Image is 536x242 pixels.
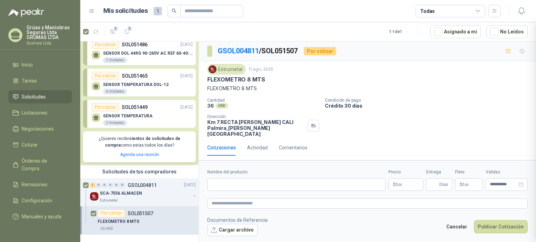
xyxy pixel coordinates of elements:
span: Tareas [22,77,37,85]
span: Inicio [22,61,33,69]
span: Cotizar [22,141,38,149]
span: Licitaciones [22,109,47,117]
a: Solicitudes [8,90,72,103]
span: 1 [154,7,162,15]
a: Tareas [8,74,72,87]
a: Configuración [8,194,72,207]
a: Manuales y ayuda [8,210,72,223]
span: Configuración [22,197,52,204]
h1: Mis solicitudes [103,6,148,16]
a: Inicio [8,58,72,71]
a: Órdenes de Compra [8,154,72,175]
a: Licitaciones [8,106,72,119]
span: Órdenes de Compra [22,157,65,172]
span: search [172,8,177,13]
p: Grumas Ltda. [27,41,72,45]
p: Grúas y Maniobras Seguras Ltda GRUMAS LTDA [27,25,72,40]
img: Logo peakr [8,8,44,17]
span: Solicitudes [22,93,46,101]
a: Remisiones [8,178,72,191]
span: Manuales y ayuda [22,213,61,220]
a: Negociaciones [8,122,72,135]
div: Todas [420,7,435,15]
a: Cotizar [8,138,72,151]
span: Negociaciones [22,125,54,133]
span: Remisiones [22,181,47,188]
